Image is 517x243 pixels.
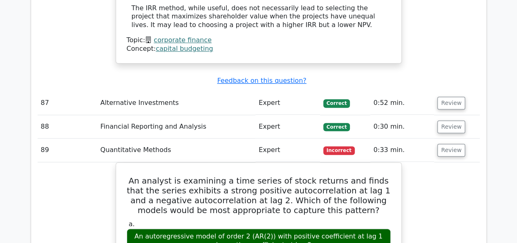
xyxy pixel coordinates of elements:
td: 0:33 min. [370,139,434,162]
td: 89 [38,139,97,162]
td: 87 [38,91,97,115]
a: capital budgeting [156,45,213,52]
td: Expert [255,115,320,139]
div: Topic: [127,36,391,45]
td: Alternative Investments [97,91,255,115]
td: 88 [38,115,97,139]
a: Feedback on this question? [217,77,306,84]
td: Expert [255,139,320,162]
button: Review [437,120,465,133]
div: Concept: [127,45,391,53]
span: Correct [323,123,350,131]
td: Expert [255,91,320,115]
td: Quantitative Methods [97,139,255,162]
td: Financial Reporting and Analysis [97,115,255,139]
td: 0:52 min. [370,91,434,115]
h5: An analyst is examining a time series of stock returns and finds that the series exhibits a stron... [126,176,392,215]
td: 0:30 min. [370,115,434,139]
a: corporate finance [154,36,212,44]
span: a. [129,220,135,228]
span: Correct [323,99,350,107]
button: Review [437,144,465,157]
span: Incorrect [323,146,355,154]
button: Review [437,97,465,109]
